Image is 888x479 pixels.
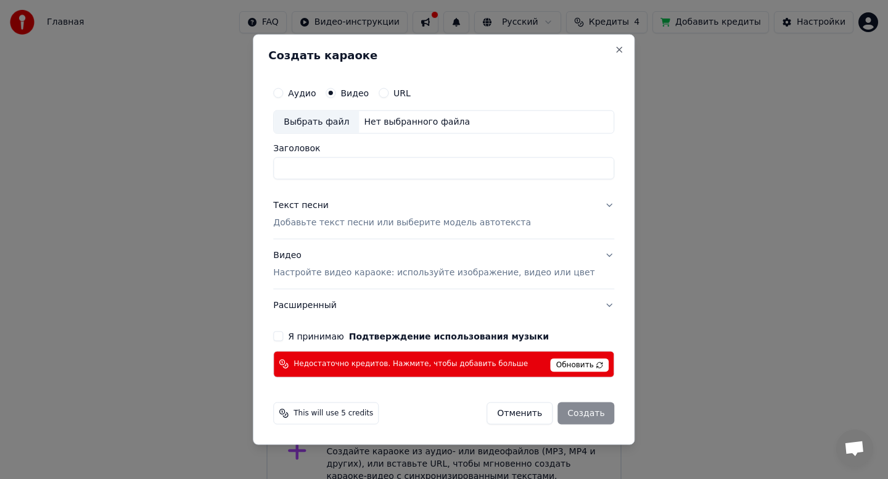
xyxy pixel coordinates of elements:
div: Видео [273,249,594,279]
button: Расширенный [273,289,614,321]
button: Текст песниДобавьте текст песни или выберите модель автотекста [273,190,614,239]
span: Недостаточно кредитов. Нажмите, чтобы добавить больше [294,359,528,369]
span: Обновить [551,358,609,372]
button: ВидеоНастройте видео караоке: используйте изображение, видео или цвет [273,239,614,289]
p: Добавьте текст песни или выберите модель автотекста [273,217,531,229]
label: URL [393,89,411,98]
label: Видео [340,89,369,98]
div: Нет выбранного файла [359,116,475,128]
div: Текст песни [273,199,329,212]
button: Отменить [487,402,553,424]
div: Выбрать файл [274,111,359,133]
h2: Создать караоке [268,50,619,61]
span: This will use 5 credits [294,408,373,418]
label: Заголовок [273,144,614,152]
label: Аудио [288,89,316,98]
button: Я принимаю [349,331,549,340]
p: Настройте видео караоке: используйте изображение, видео или цвет [273,266,594,278]
label: Я принимаю [288,331,549,340]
